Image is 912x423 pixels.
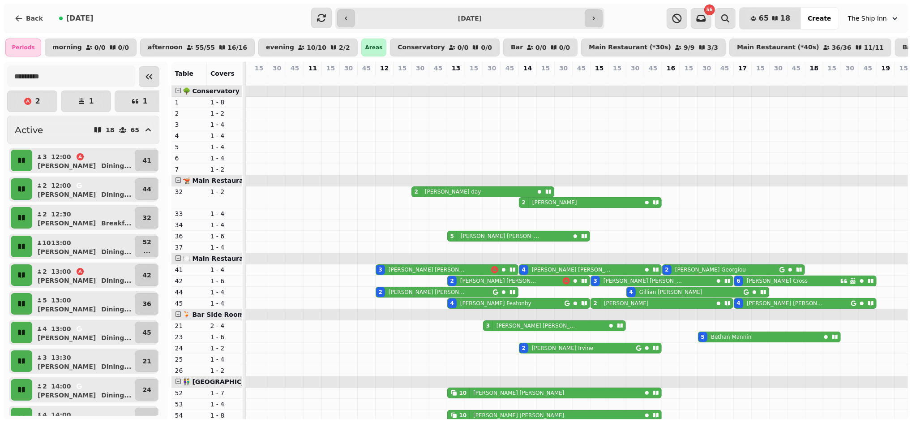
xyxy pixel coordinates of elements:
span: Table [175,70,194,77]
button: 42 [135,264,158,286]
p: 23 [175,332,203,341]
p: 0 [506,74,514,83]
p: 15 [828,64,836,73]
p: 4 [632,74,639,83]
p: 34 [175,220,203,229]
p: 41 [142,156,151,165]
span: The Ship Inn [848,14,887,23]
button: Active1865 [7,116,159,144]
p: [PERSON_NAME] [38,190,96,199]
p: [PERSON_NAME] [38,333,96,342]
div: 4 [737,300,741,307]
p: 0 [363,74,370,83]
p: [PERSON_NAME] [PERSON_NAME] [389,266,466,273]
p: 15 [470,64,478,73]
div: 2 [665,266,669,273]
span: [DATE] [66,15,94,22]
p: 1 [89,98,94,105]
p: 44 [175,288,203,297]
p: 16 / 16 [227,44,247,51]
p: 2 / 2 [339,44,350,51]
p: 1 - 4 [210,355,239,364]
p: 36 [142,299,151,308]
button: 413:00[PERSON_NAME]Dining... [34,322,133,343]
button: 21 [135,350,158,372]
p: 5 [703,74,711,83]
div: 2 [594,300,597,307]
p: 1 - 4 [210,288,239,297]
div: 2 [522,199,526,206]
p: 10 [739,74,746,83]
div: 5 [701,333,705,341]
p: Dining ... [101,276,131,285]
p: 1 - 8 [210,98,239,107]
p: 0 [309,74,317,83]
p: 45 [649,64,657,73]
p: Dining ... [101,247,131,256]
p: 0 / 0 [535,44,547,51]
p: 30 [702,64,711,73]
p: 30 [273,64,281,73]
div: 4 [522,266,526,273]
button: 36 [135,293,158,315]
p: 0 [274,74,281,83]
p: 0 [542,74,549,83]
span: Covers [210,70,235,77]
p: 1 - 2 [210,187,239,196]
p: 41 [175,265,203,274]
p: 15 [541,64,550,73]
p: 0 / 0 [481,44,492,51]
p: 0 [399,74,406,83]
p: [PERSON_NAME] Featonby [460,300,531,307]
p: 1 - 4 [210,142,239,151]
p: 1 - 2 [210,344,239,353]
p: 24 [142,385,151,394]
p: 11 / 11 [864,44,884,51]
p: 12:00 [51,152,71,161]
span: 🫕 Main Restaurant (*30s) [183,177,274,184]
p: 0 [291,74,299,83]
p: Dining ... [101,391,131,400]
p: [PERSON_NAME] [38,362,96,371]
p: 15 [326,64,335,73]
p: 2 [175,109,203,118]
button: afternoon55/5516/16 [140,39,255,56]
p: 0 [882,74,890,83]
p: 3 [175,120,203,129]
button: 52... [135,236,158,257]
p: 1 - 6 [210,276,239,285]
p: [PERSON_NAME] Irvine [532,345,593,352]
p: 15 [255,64,263,73]
p: 0 / 0 [118,44,129,51]
p: morning [52,44,82,51]
p: 10 / 10 [307,44,326,51]
p: 0 [829,74,836,83]
p: 30 [344,64,353,73]
p: [PERSON_NAME] [PERSON_NAME] [532,266,614,273]
button: 6518 [740,8,801,29]
p: Dining ... [101,362,131,371]
p: 7 [175,165,203,174]
p: 12 [380,64,389,73]
p: 3 [42,353,47,362]
p: 21 [175,321,203,330]
p: 0 / 0 [94,44,106,51]
p: 36 / 36 [832,44,852,51]
p: [PERSON_NAME] [PERSON_NAME] [473,389,564,397]
p: 25 [175,355,203,364]
button: evening10/102/2 [258,39,358,56]
h2: Active [15,124,43,136]
p: Dining ... [101,333,131,342]
p: [PERSON_NAME] [604,300,649,307]
p: 2 [417,74,424,83]
p: 1 - 4 [210,265,239,274]
p: 36 [175,232,203,241]
p: 6 [175,154,203,163]
p: 30 [416,64,424,73]
p: 19 [882,64,890,73]
button: 212:30[PERSON_NAME]Breakf... [34,207,133,229]
p: 15 [899,64,908,73]
span: 18 [780,15,790,22]
p: 2 [42,181,47,190]
div: 4 [450,300,454,307]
